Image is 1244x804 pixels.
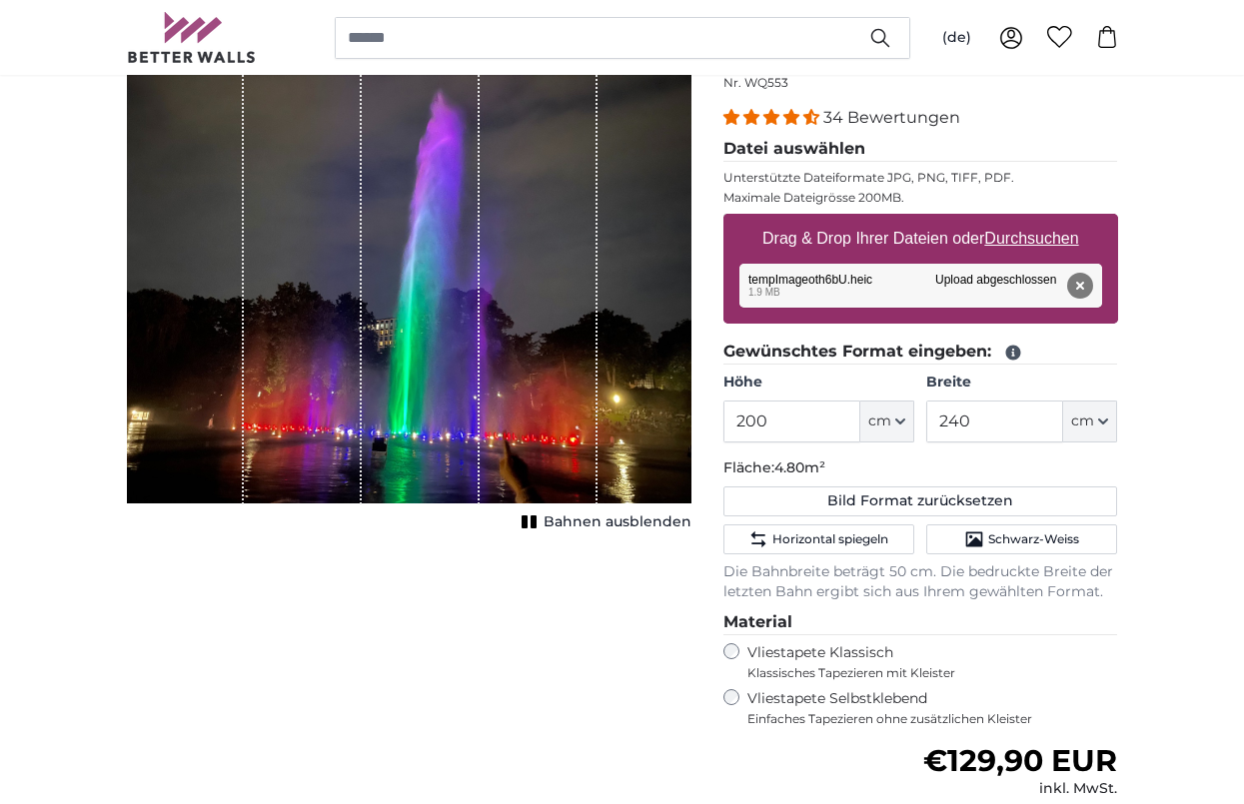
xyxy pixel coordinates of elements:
[774,458,825,476] span: 4.80m²
[747,689,1118,727] label: Vliestapete Selbstklebend
[723,610,1118,635] legend: Material
[723,170,1118,186] p: Unterstützte Dateiformate JPG, PNG, TIFF, PDF.
[988,531,1079,547] span: Schwarz-Weiss
[926,20,987,56] button: (de)
[860,401,914,442] button: cm
[723,524,914,554] button: Horizontal spiegeln
[127,34,691,536] div: 1 of 1
[823,108,960,127] span: 34 Bewertungen
[747,665,1101,681] span: Klassisches Tapezieren mit Kleister
[923,742,1117,779] span: €129,90 EUR
[1063,401,1117,442] button: cm
[723,562,1118,602] p: Die Bahnbreite beträgt 50 cm. Die bedruckte Breite der letzten Bahn ergibt sich aus Ihrem gewählt...
[723,137,1118,162] legend: Datei auswählen
[923,779,1117,799] div: inkl. MwSt.
[926,373,1117,393] label: Breite
[127,12,257,63] img: Betterwalls
[754,219,1087,259] label: Drag & Drop Ihrer Dateien oder
[723,190,1118,206] p: Maximale Dateigrösse 200MB.
[544,512,691,532] span: Bahnen ausblenden
[723,486,1118,516] button: Bild Format zurücksetzen
[723,108,823,127] span: 4.32 stars
[723,373,914,393] label: Höhe
[747,643,1101,681] label: Vliestapete Klassisch
[723,340,1118,365] legend: Gewünschtes Format eingeben:
[868,411,891,431] span: cm
[1071,411,1094,431] span: cm
[516,508,691,536] button: Bahnen ausblenden
[723,75,788,90] span: Nr. WQ553
[747,711,1118,727] span: Einfaches Tapezieren ohne zusätzlichen Kleister
[984,230,1078,247] u: Durchsuchen
[723,458,1118,478] p: Fläche:
[926,524,1117,554] button: Schwarz-Weiss
[772,531,888,547] span: Horizontal spiegeln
